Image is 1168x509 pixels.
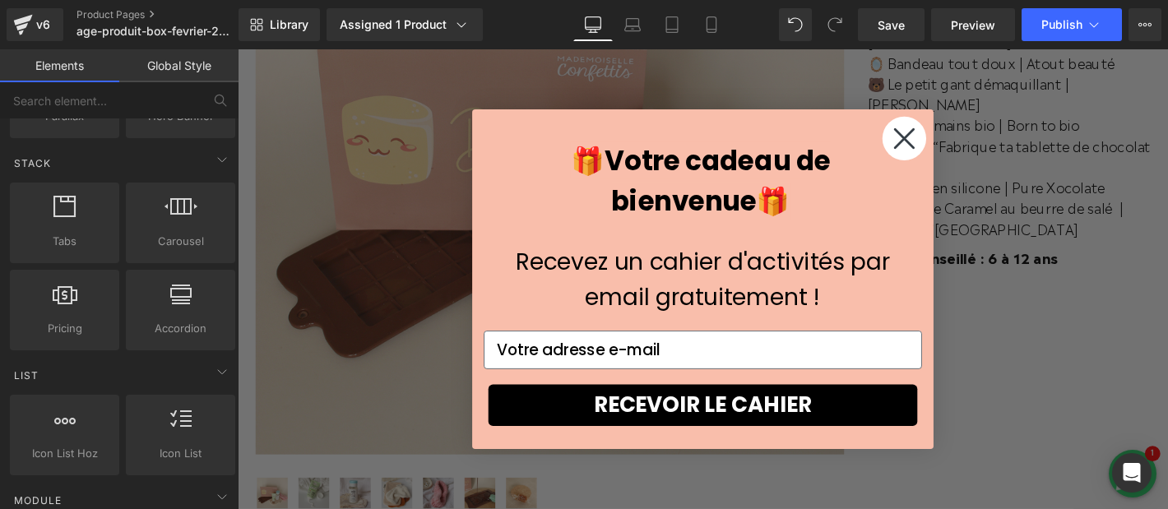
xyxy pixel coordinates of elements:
[356,99,634,139] span: 🎁
[1129,8,1161,41] button: More
[1041,18,1082,31] span: Publish
[400,142,591,183] span: 🎁
[131,320,230,337] span: Accordion
[131,445,230,462] span: Icon List
[652,8,692,41] a: Tablet
[268,359,727,403] button: RECEVOIR LE CAHIER
[76,25,234,38] span: age-produit-box-fevrier-2025
[33,14,53,35] div: v6
[392,99,634,139] span: Votre cadeau de
[131,233,230,250] span: Carousel
[7,8,63,41] a: v6
[951,16,995,34] span: Preview
[263,301,732,342] input: Votre adresse e-mail
[119,49,239,82] a: Global Style
[12,493,63,508] span: Module
[692,8,731,41] a: Mobile
[613,8,652,41] a: Laptop
[15,445,114,462] span: Icon List Hoz
[298,210,698,283] span: Recevez un cahier d'activités par email gratuitement !
[818,8,851,41] button: Redo
[340,16,470,33] div: Assigned 1 Product
[15,320,114,337] span: Pricing
[239,8,320,41] a: New Library
[878,16,905,34] span: Save
[931,8,1015,41] a: Preview
[573,8,613,41] a: Desktop
[779,8,812,41] button: Undo
[76,8,265,21] a: Product Pages
[15,233,114,250] span: Tabs
[400,142,555,183] span: bienvenue
[12,368,40,383] span: List
[270,17,308,32] span: Library
[1022,8,1122,41] button: Publish
[688,71,738,120] button: Close dialog
[1112,453,1152,493] div: Open Intercom Messenger
[12,155,53,171] span: Stack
